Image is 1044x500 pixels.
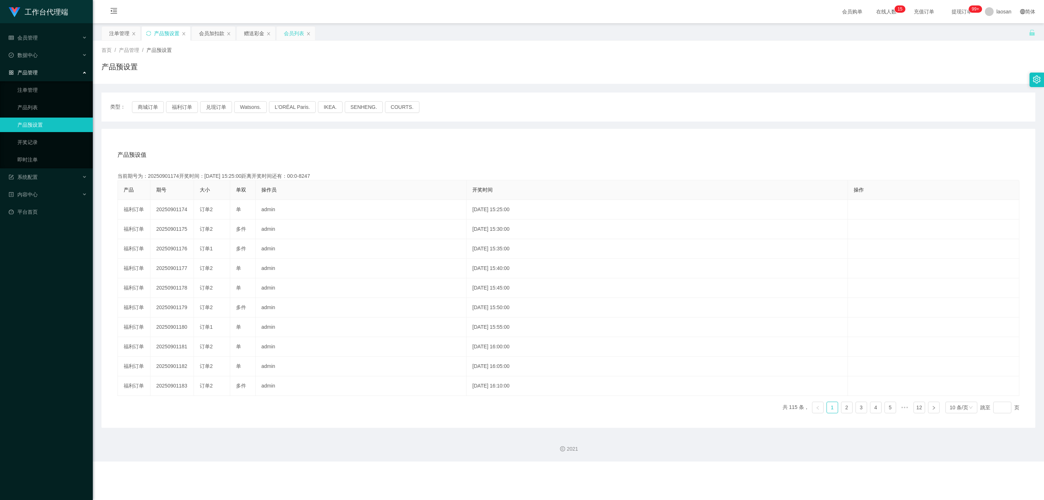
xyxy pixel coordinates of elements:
[236,226,246,232] span: 多件
[200,285,213,291] span: 订单2
[101,0,126,24] i: 图标: menu-fold
[826,402,838,413] li: 1
[25,0,68,24] h1: 工作台代理端
[256,376,467,396] td: admin
[269,101,316,113] button: L'ORÉAL Paris.
[227,32,231,36] i: 图标: close
[256,259,467,278] td: admin
[150,357,194,376] td: 20250901182
[17,100,87,115] a: 产品列表
[261,187,277,193] span: 操作员
[200,344,213,349] span: 订单2
[870,402,882,413] li: 4
[118,200,150,220] td: 福利订单
[109,26,129,40] div: 注单管理
[969,405,973,410] i: 图标: down
[950,402,968,413] div: 10 条/页
[9,9,68,15] a: 工作台代理端
[200,324,213,330] span: 订单1
[783,402,809,413] li: 共 115 条，
[166,101,198,113] button: 福利订单
[1020,9,1025,14] i: 图标: global
[118,337,150,357] td: 福利订单
[236,363,241,369] span: 单
[256,317,467,337] td: admin
[910,9,938,14] span: 充值订单
[17,152,87,167] a: 即时注单
[17,118,87,132] a: 产品预设置
[150,200,194,220] td: 20250901174
[200,226,213,232] span: 订单2
[1033,75,1041,83] i: 图标: setting
[199,26,224,40] div: 会员加扣款
[856,402,867,413] a: 3
[980,402,1019,413] div: 跳至 页
[256,278,467,298] td: admin
[150,278,194,298] td: 20250901178
[9,7,20,17] img: logo.9652507e.png
[467,317,848,337] td: [DATE] 15:55:00
[827,402,838,413] a: 1
[318,101,343,113] button: IKEA.
[899,402,911,413] li: 向后 5 页
[841,402,853,413] li: 2
[900,5,903,13] p: 5
[99,445,1038,453] div: 2021
[467,278,848,298] td: [DATE] 15:45:00
[467,200,848,220] td: [DATE] 15:25:00
[885,402,896,413] a: 5
[200,363,213,369] span: 订单2
[150,376,194,396] td: 20250901183
[855,402,867,413] li: 3
[467,337,848,357] td: [DATE] 16:00:00
[9,205,87,219] a: 图标: dashboard平台首页
[118,376,150,396] td: 福利订单
[467,357,848,376] td: [DATE] 16:05:00
[873,9,900,14] span: 在线人数
[816,406,820,410] i: 图标: left
[266,32,271,36] i: 图标: close
[913,402,925,413] li: 12
[9,70,38,75] span: 产品管理
[9,192,14,197] i: 图标: profile
[234,101,267,113] button: Watsons.
[256,200,467,220] td: admin
[9,35,38,41] span: 会员管理
[118,298,150,317] td: 福利订单
[812,402,824,413] li: 上一页
[467,220,848,239] td: [DATE] 15:30:00
[1029,29,1035,36] i: 图标: unlock
[17,135,87,149] a: 开奖记录
[9,175,14,180] i: 图标: form
[898,5,900,13] p: 1
[156,187,166,193] span: 期号
[150,337,194,357] td: 20250901181
[932,406,936,410] i: 图标: right
[9,53,14,58] i: 图标: check-circle-o
[256,298,467,317] td: admin
[9,192,38,197] span: 内容中心
[118,239,150,259] td: 福利订单
[560,446,565,451] i: 图标: copyright
[17,83,87,97] a: 注单管理
[200,304,213,310] span: 订单2
[236,206,241,212] span: 单
[884,402,896,413] li: 5
[146,47,172,53] span: 产品预设置
[118,357,150,376] td: 福利订单
[244,26,264,40] div: 赠送彩金
[256,220,467,239] td: admin
[117,151,146,159] span: 产品预设值
[117,172,1019,180] div: 当前期号为：20250901174开奖时间：[DATE] 15:25:00距离开奖时间还有：00:0-8247
[236,304,246,310] span: 多件
[467,259,848,278] td: [DATE] 15:40:00
[928,402,940,413] li: 下一页
[284,26,304,40] div: 会员列表
[150,259,194,278] td: 20250901177
[472,187,493,193] span: 开奖时间
[124,187,134,193] span: 产品
[899,402,911,413] span: •••
[256,239,467,259] td: admin
[9,35,14,40] i: 图标: table
[948,9,975,14] span: 提现订单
